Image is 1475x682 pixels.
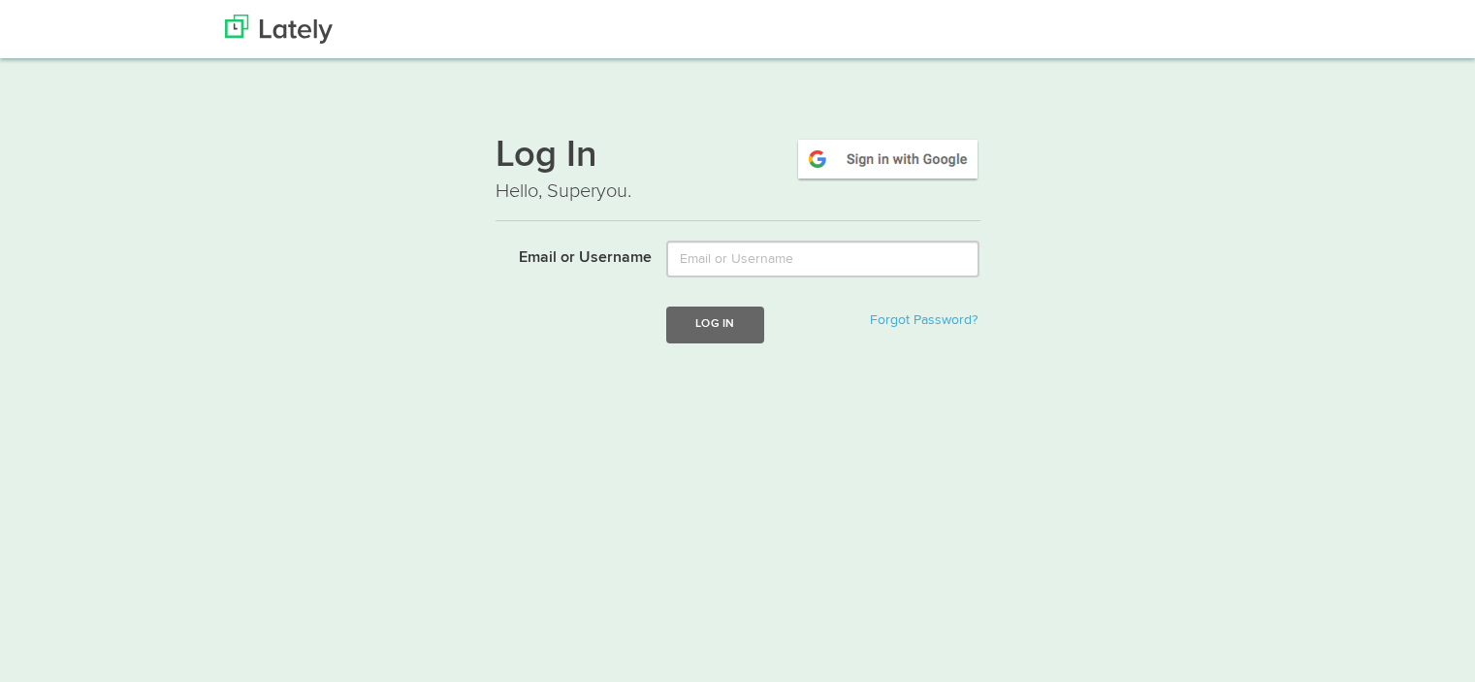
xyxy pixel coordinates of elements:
[496,178,980,206] p: Hello, Superyou.
[795,137,980,181] img: google-signin.png
[870,313,978,327] a: Forgot Password?
[666,307,763,342] button: Log In
[225,15,333,44] img: Lately
[666,241,979,277] input: Email or Username
[496,137,980,178] h1: Log In
[481,241,653,270] label: Email or Username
